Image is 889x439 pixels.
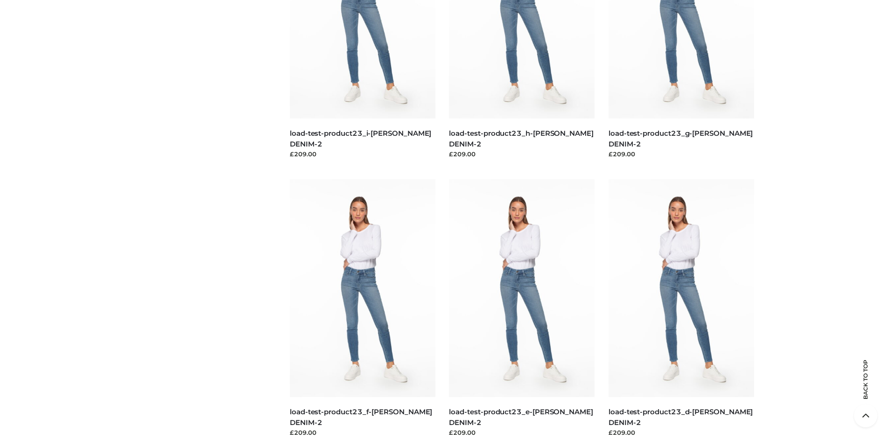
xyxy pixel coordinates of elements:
div: £209.00 [290,149,435,159]
a: load-test-product23_h-[PERSON_NAME] DENIM-2 [449,129,593,148]
a: load-test-product23_g-[PERSON_NAME] DENIM-2 [609,129,753,148]
a: load-test-product23_e-[PERSON_NAME] DENIM-2 [449,407,593,427]
span: Back to top [854,376,877,399]
div: £209.00 [290,428,435,437]
a: load-test-product23_f-[PERSON_NAME] DENIM-2 [290,407,432,427]
div: £209.00 [449,428,595,437]
a: load-test-product23_i-[PERSON_NAME] DENIM-2 [290,129,431,148]
div: £209.00 [609,149,754,159]
div: £209.00 [609,428,754,437]
div: £209.00 [449,149,595,159]
a: load-test-product23_d-[PERSON_NAME] DENIM-2 [609,407,753,427]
